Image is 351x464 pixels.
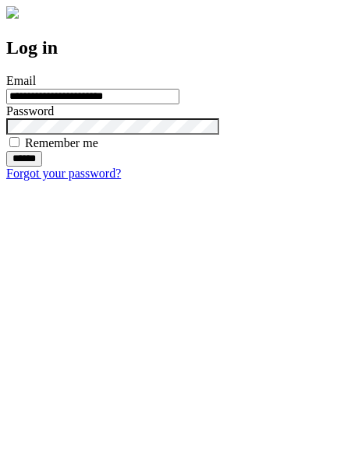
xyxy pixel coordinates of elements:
h2: Log in [6,37,345,58]
label: Password [6,104,54,118]
a: Forgot your password? [6,167,121,180]
label: Remember me [25,136,98,149]
label: Email [6,74,36,87]
img: logo-4e3dc11c47720685a147b03b5a06dd966a58ff35d612b21f08c02c0306f2b779.png [6,6,19,19]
